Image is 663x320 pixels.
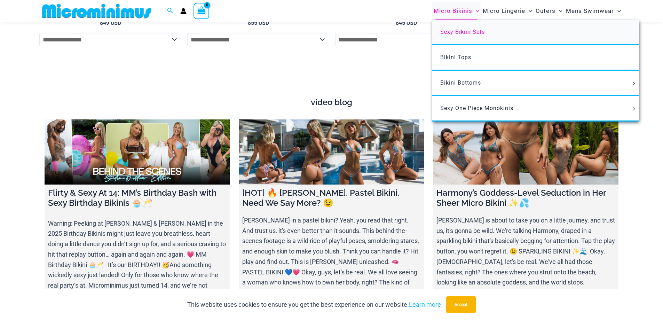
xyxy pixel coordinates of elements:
a: Sexy One Piece MonokinisMenu ToggleMenu Toggle [432,96,639,122]
button: Accept [446,296,476,313]
span: Menu Toggle [630,82,638,85]
h4: [HOT] 🔥 [PERSON_NAME]. Pastel Bikini. Need We Say More? 😉 [242,188,421,208]
span: $ [396,19,399,26]
span: Sexy One Piece Monokinis [440,105,513,111]
a: Sexy Bikini Sets [432,20,639,45]
bdi: 45 USD [396,19,417,26]
span: Sexy Bikini Sets [440,29,485,35]
span: Menu Toggle [555,2,562,20]
a: Search icon link [167,7,173,15]
span: Micro Bikinis [434,2,472,20]
span: Bikini Tops [440,54,471,61]
span: Bikini Bottoms [440,79,481,86]
h4: video blog [45,97,619,108]
span: Outers [536,2,555,20]
p: [PERSON_NAME] in a pastel bikini? Yeah, you read that right. And trust us, it's even better than ... [242,215,421,308]
a: Bikini Tops [432,45,639,71]
img: MM SHOP LOGO FLAT [39,3,154,19]
a: Mens SwimwearMenu ToggleMenu Toggle [564,2,623,20]
bdi: 49 USD [100,19,121,26]
span: Menu Toggle [525,2,532,20]
a: View Shopping Cart, empty [194,3,210,19]
h4: Harmony’s Goddess-Level Seduction in Her Sheer Micro Bikini ✨💦 [436,188,615,208]
a: Micro LingerieMenu ToggleMenu Toggle [481,2,534,20]
a: OutersMenu ToggleMenu Toggle [534,2,564,20]
span: Menu Toggle [614,2,621,20]
p: This website uses cookies to ensure you get the best experience on our website. [187,299,441,310]
h4: Flirty & Sexy At 14: MM’s Birthday Bash with Sexy Birthday Bikinis 🧁🥂 [48,188,227,208]
a: Bikini BottomsMenu ToggleMenu Toggle [432,71,639,96]
span: Mens Swimwear [566,2,614,20]
a: Learn more [409,301,441,308]
nav: Site Navigation [431,1,624,21]
span: Menu Toggle [472,2,479,20]
span: Micro Lingerie [483,2,525,20]
bdi: 55 USD [248,19,269,26]
span: $ [100,19,103,26]
span: $ [248,19,251,26]
span: Menu Toggle [630,107,638,111]
a: Account icon link [180,8,187,14]
p: [PERSON_NAME] is about to take you on a little journey, and trust us, it's gonna be wild. We're t... [436,215,615,319]
a: Micro BikinisMenu ToggleMenu Toggle [432,2,481,20]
